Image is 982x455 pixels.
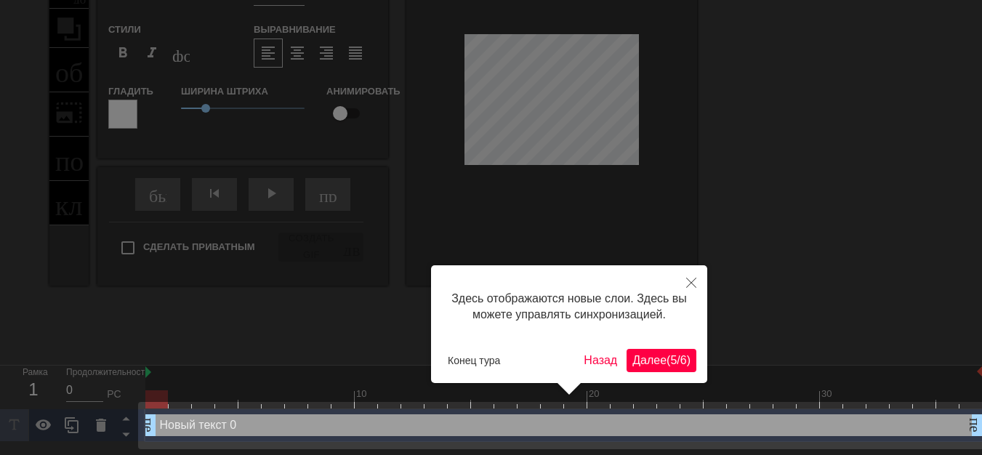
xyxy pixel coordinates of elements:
[687,354,691,366] font: )
[442,350,506,371] button: Конец тура
[667,354,670,366] font: (
[632,354,667,366] font: Далее
[677,354,680,366] font: /
[675,265,707,299] button: Закрывать
[670,354,677,366] font: 5
[451,292,687,321] font: Здесь отображаются новые слои. Здесь вы можете управлять синхронизацией.
[627,349,696,372] button: Следующий
[680,354,687,366] font: 6
[584,354,617,366] font: Назад
[448,355,500,366] font: Конец тура
[578,349,623,372] button: Назад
